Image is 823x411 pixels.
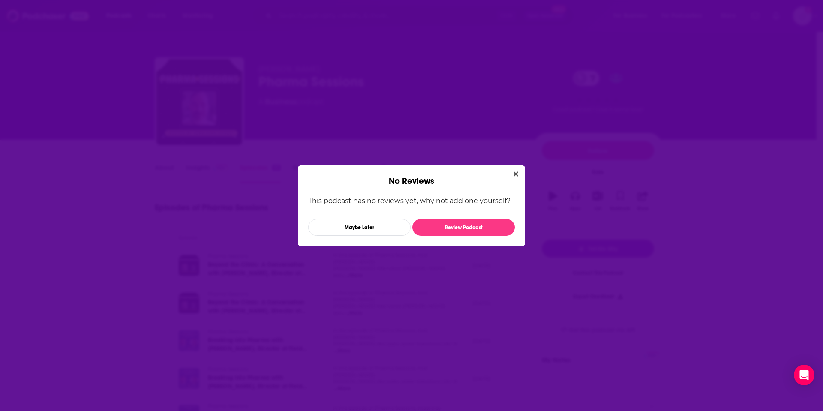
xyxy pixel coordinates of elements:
[412,219,515,236] button: Review Podcast
[308,219,411,236] button: Maybe Later
[510,169,522,180] button: Close
[794,365,814,385] div: Open Intercom Messenger
[298,165,525,186] div: No Reviews
[308,197,515,205] p: This podcast has no reviews yet, why not add one yourself?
